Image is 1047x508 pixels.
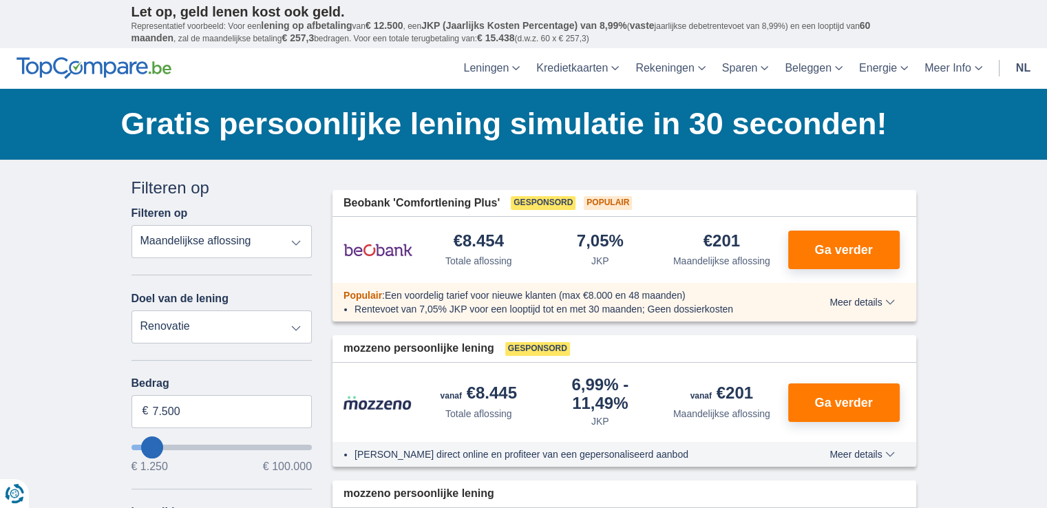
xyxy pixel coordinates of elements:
div: Filteren op [131,176,313,200]
span: € 100.000 [263,461,312,472]
div: : [332,288,790,302]
div: €8.454 [454,233,504,251]
span: lening op afbetaling [261,20,352,31]
img: product.pl.alt Mozzeno [343,395,412,410]
span: Gesponsord [511,196,575,210]
button: Meer details [819,449,905,460]
span: vaste [630,20,655,31]
li: Rentevoet van 7,05% JKP voor een looptijd tot en met 30 maanden; Geen dossierkosten [355,302,779,316]
a: Meer Info [916,48,991,89]
span: Populair [584,196,632,210]
div: 6,99% [545,377,656,412]
li: [PERSON_NAME] direct online en profiteer van een gepersonaliseerd aanbod [355,447,779,461]
div: €201 [704,233,740,251]
p: Let op, geld lenen kost ook geld. [131,3,916,20]
div: Maandelijkse aflossing [673,254,770,268]
span: € [142,403,149,419]
span: Populair [343,290,382,301]
span: Ga verder [814,396,872,409]
button: Ga verder [788,231,900,269]
a: Beleggen [776,48,851,89]
span: Gesponsord [505,342,570,356]
button: Meer details [819,297,905,308]
a: Energie [851,48,916,89]
a: Rekeningen [627,48,713,89]
span: Een voordelig tarief voor nieuwe klanten (max €8.000 en 48 maanden) [385,290,686,301]
span: € 15.438 [477,32,515,43]
div: JKP [591,254,609,268]
span: 60 maanden [131,20,871,43]
a: nl [1008,48,1039,89]
div: Maandelijkse aflossing [673,407,770,421]
input: wantToBorrow [131,445,313,450]
label: Doel van de lening [131,293,229,305]
a: Kredietkaarten [528,48,627,89]
div: JKP [591,414,609,428]
span: € 257,3 [282,32,314,43]
span: € 12.500 [366,20,403,31]
div: €8.445 [441,385,517,404]
label: Bedrag [131,377,313,390]
div: Totale aflossing [445,254,512,268]
span: JKP (Jaarlijks Kosten Percentage) van 8,99% [421,20,627,31]
div: 7,05% [577,233,624,251]
span: Ga verder [814,244,872,256]
p: Representatief voorbeeld: Voor een van , een ( jaarlijkse debetrentevoet van 8,99%) en een loopti... [131,20,916,45]
img: TopCompare [17,57,171,79]
span: mozzeno persoonlijke lening [343,486,494,502]
a: Sparen [714,48,777,89]
div: Totale aflossing [445,407,512,421]
span: € 1.250 [131,461,168,472]
span: Meer details [829,449,894,459]
span: Beobank 'Comfortlening Plus' [343,195,500,211]
button: Ga verder [788,383,900,422]
span: mozzeno persoonlijke lening [343,341,494,357]
span: Meer details [829,297,894,307]
img: product.pl.alt Beobank [343,233,412,267]
label: Filteren op [131,207,188,220]
div: €201 [690,385,753,404]
a: Leningen [455,48,528,89]
h1: Gratis persoonlijke lening simulatie in 30 seconden! [121,103,916,145]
